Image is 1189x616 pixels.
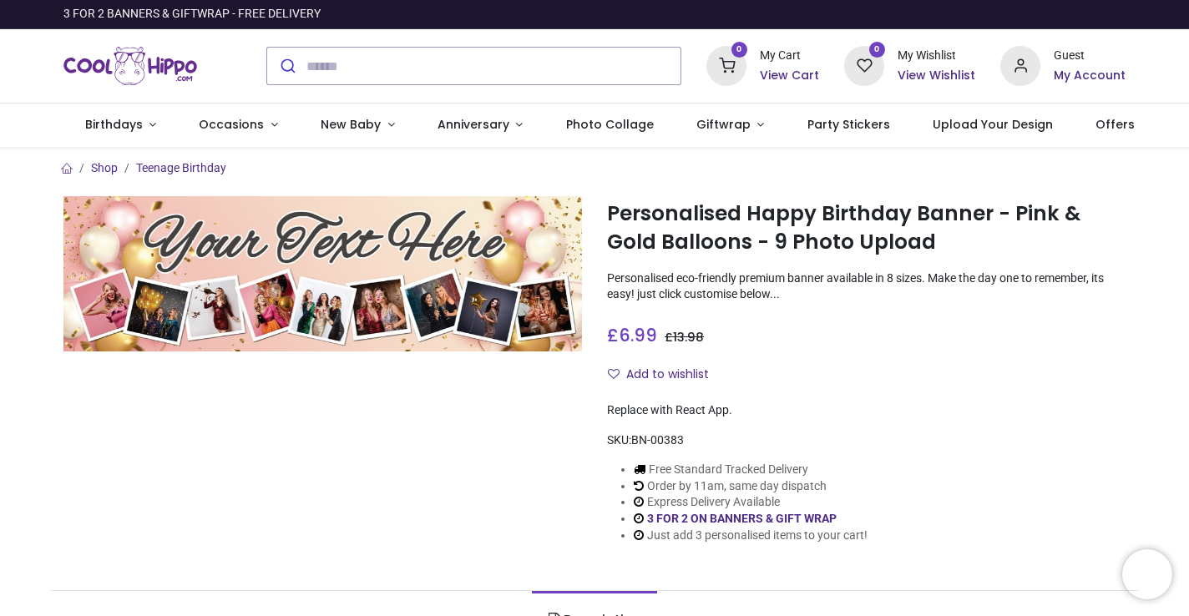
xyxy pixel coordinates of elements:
[647,512,837,525] a: 3 FOR 2 ON BANNERS & GIFT WRAP
[631,433,684,447] span: BN-00383
[91,161,118,174] a: Shop
[607,402,1126,419] div: Replace with React App.
[607,361,723,389] button: Add to wishlistAdd to wishlist
[807,116,890,133] span: Party Stickers
[1054,48,1126,64] div: Guest
[608,368,620,380] i: Add to wishlist
[775,6,1126,23] iframe: Customer reviews powered by Trustpilot
[63,43,197,89] a: Logo of Cool Hippo
[898,48,975,64] div: My Wishlist
[607,199,1126,257] h1: Personalised Happy Birthday Banner - Pink & Gold Balloons - 9 Photo Upload
[665,329,704,346] span: £
[706,58,746,72] a: 0
[63,43,197,89] img: Cool Hippo
[673,329,704,346] span: 13.98
[933,116,1053,133] span: Upload Your Design
[199,116,264,133] span: Occasions
[63,196,582,351] img: Personalised Happy Birthday Banner - Pink & Gold Balloons - 9 Photo Upload
[63,104,178,147] a: Birthdays
[1054,68,1126,84] a: My Account
[416,104,544,147] a: Anniversary
[136,161,226,174] a: Teenage Birthday
[267,48,306,84] button: Submit
[869,42,885,58] sup: 0
[634,462,868,478] li: Free Standard Tracked Delivery
[634,528,868,544] li: Just add 3 personalised items to your cart!
[607,432,1126,449] div: SKU:
[566,116,654,133] span: Photo Collage
[1095,116,1135,133] span: Offers
[675,104,786,147] a: Giftwrap
[760,48,819,64] div: My Cart
[696,116,751,133] span: Giftwrap
[178,104,300,147] a: Occasions
[898,68,975,84] a: View Wishlist
[844,58,884,72] a: 0
[634,478,868,495] li: Order by 11am, same day dispatch
[300,104,417,147] a: New Baby
[1122,549,1172,599] iframe: Brevo live chat
[634,494,868,511] li: Express Delivery Available
[619,323,657,347] span: 6.99
[321,116,381,133] span: New Baby
[731,42,747,58] sup: 0
[85,116,143,133] span: Birthdays
[438,116,509,133] span: Anniversary
[607,323,657,347] span: £
[607,270,1126,303] p: Personalised eco-friendly premium banner available in 8 sizes. Make the day one to remember, its ...
[760,68,819,84] a: View Cart
[63,6,321,23] div: 3 FOR 2 BANNERS & GIFTWRAP - FREE DELIVERY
